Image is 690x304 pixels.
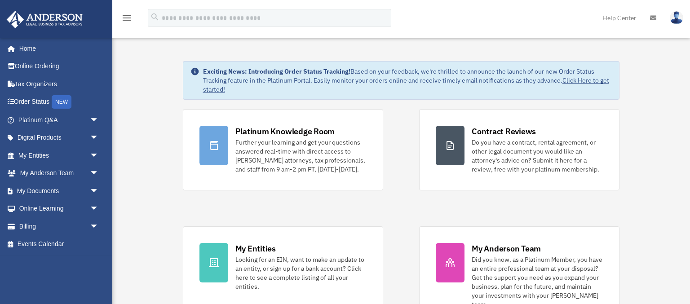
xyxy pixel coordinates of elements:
[6,93,112,111] a: Order StatusNEW
[183,109,383,190] a: Platinum Knowledge Room Further your learning and get your questions answered real-time with dire...
[90,129,108,147] span: arrow_drop_down
[235,243,276,254] div: My Entities
[235,138,367,174] div: Further your learning and get your questions answered real-time with direct access to [PERSON_NAM...
[6,164,112,182] a: My Anderson Teamarrow_drop_down
[203,67,612,94] div: Based on your feedback, we're thrilled to announce the launch of our new Order Status Tracking fe...
[52,95,71,109] div: NEW
[150,12,160,22] i: search
[472,126,536,137] div: Contract Reviews
[235,126,335,137] div: Platinum Knowledge Room
[235,255,367,291] div: Looking for an EIN, want to make an update to an entity, or sign up for a bank account? Click her...
[90,146,108,165] span: arrow_drop_down
[6,182,112,200] a: My Documentsarrow_drop_down
[90,111,108,129] span: arrow_drop_down
[6,146,112,164] a: My Entitiesarrow_drop_down
[6,111,112,129] a: Platinum Q&Aarrow_drop_down
[121,13,132,23] i: menu
[6,235,112,253] a: Events Calendar
[90,182,108,200] span: arrow_drop_down
[6,200,112,218] a: Online Learningarrow_drop_down
[4,11,85,28] img: Anderson Advisors Platinum Portal
[90,164,108,183] span: arrow_drop_down
[6,217,112,235] a: Billingarrow_drop_down
[472,138,603,174] div: Do you have a contract, rental agreement, or other legal document you would like an attorney's ad...
[472,243,541,254] div: My Anderson Team
[121,16,132,23] a: menu
[670,11,683,24] img: User Pic
[419,109,619,190] a: Contract Reviews Do you have a contract, rental agreement, or other legal document you would like...
[6,40,108,57] a: Home
[203,67,350,75] strong: Exciting News: Introducing Order Status Tracking!
[90,200,108,218] span: arrow_drop_down
[6,57,112,75] a: Online Ordering
[203,76,609,93] a: Click Here to get started!
[6,75,112,93] a: Tax Organizers
[6,129,112,147] a: Digital Productsarrow_drop_down
[90,217,108,236] span: arrow_drop_down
